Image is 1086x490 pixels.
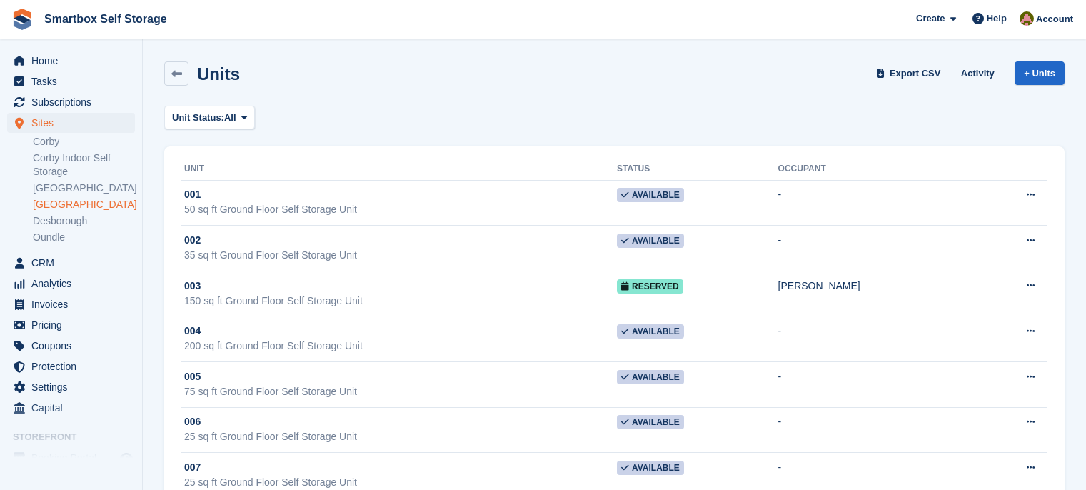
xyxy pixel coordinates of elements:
[33,151,135,179] a: Corby Indoor Self Storage
[184,233,201,248] span: 002
[33,135,135,149] a: Corby
[118,449,135,466] a: Preview store
[172,111,224,125] span: Unit Status:
[31,51,117,71] span: Home
[31,336,117,356] span: Coupons
[33,231,135,244] a: Oundle
[184,279,201,294] span: 003
[31,92,117,112] span: Subscriptions
[7,274,135,294] a: menu
[197,64,240,84] h2: Units
[184,475,617,490] div: 25 sq ft Ground Floor Self Storage Unit
[1020,11,1034,26] img: Alex Selenitsas
[184,429,617,444] div: 25 sq ft Ground Floor Self Storage Unit
[7,315,135,335] a: menu
[7,51,135,71] a: menu
[181,158,617,181] th: Unit
[184,202,617,217] div: 50 sq ft Ground Floor Self Storage Unit
[890,66,941,81] span: Export CSV
[778,362,976,408] td: -
[31,377,117,397] span: Settings
[11,9,33,30] img: stora-icon-8386f47178a22dfd0bd8f6a31ec36ba5ce8667c1dd55bd0f319d3a0aa187defe.svg
[7,253,135,273] a: menu
[33,214,135,228] a: Desborough
[184,248,617,263] div: 35 sq ft Ground Floor Self Storage Unit
[955,61,1000,85] a: Activity
[7,336,135,356] a: menu
[778,226,976,271] td: -
[184,369,201,384] span: 005
[184,414,201,429] span: 006
[873,61,947,85] a: Export CSV
[184,384,617,399] div: 75 sq ft Ground Floor Self Storage Unit
[778,316,976,362] td: -
[617,370,684,384] span: Available
[184,324,201,339] span: 004
[31,315,117,335] span: Pricing
[31,71,117,91] span: Tasks
[31,398,117,418] span: Capital
[778,407,976,453] td: -
[778,180,976,226] td: -
[31,274,117,294] span: Analytics
[224,111,236,125] span: All
[617,188,684,202] span: Available
[184,460,201,475] span: 007
[7,356,135,376] a: menu
[184,187,201,202] span: 001
[617,279,683,294] span: Reserved
[39,7,173,31] a: Smartbox Self Storage
[617,324,684,339] span: Available
[184,294,617,309] div: 150 sq ft Ground Floor Self Storage Unit
[617,158,778,181] th: Status
[7,92,135,112] a: menu
[778,279,976,294] div: [PERSON_NAME]
[617,234,684,248] span: Available
[7,113,135,133] a: menu
[31,294,117,314] span: Invoices
[31,448,117,468] span: Booking Portal
[33,181,135,195] a: [GEOGRAPHIC_DATA]
[7,294,135,314] a: menu
[987,11,1007,26] span: Help
[7,377,135,397] a: menu
[7,448,135,468] a: menu
[916,11,945,26] span: Create
[617,415,684,429] span: Available
[31,356,117,376] span: Protection
[31,113,117,133] span: Sites
[1015,61,1065,85] a: + Units
[164,106,255,129] button: Unit Status: All
[7,71,135,91] a: menu
[31,253,117,273] span: CRM
[1036,12,1073,26] span: Account
[33,198,135,211] a: [GEOGRAPHIC_DATA]
[184,339,617,354] div: 200 sq ft Ground Floor Self Storage Unit
[617,461,684,475] span: Available
[778,158,976,181] th: Occupant
[13,430,142,444] span: Storefront
[7,398,135,418] a: menu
